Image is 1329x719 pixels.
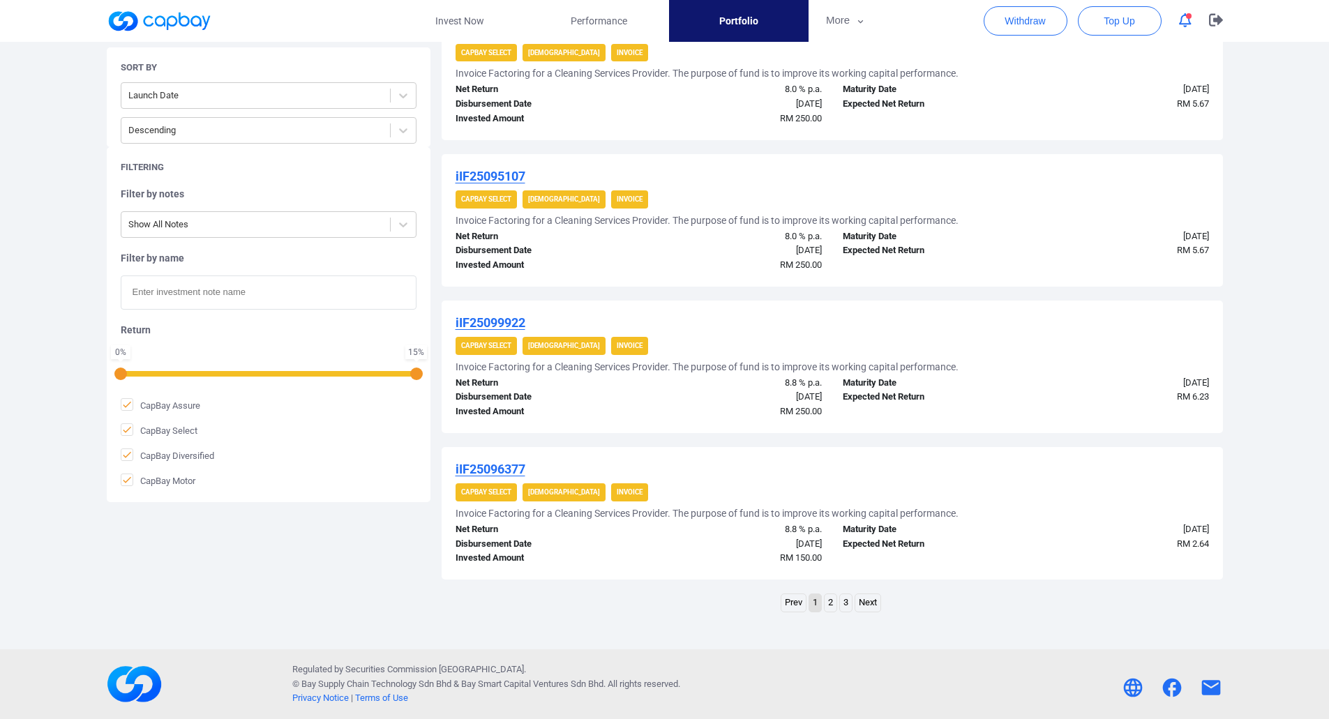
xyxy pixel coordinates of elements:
[461,342,511,349] strong: CapBay Select
[638,537,832,552] div: [DATE]
[445,112,639,126] div: Invested Amount
[840,594,852,612] a: Page 3
[832,82,1026,97] div: Maturity Date
[114,348,128,356] div: 0 %
[461,195,511,203] strong: CapBay Select
[528,342,600,349] strong: [DEMOGRAPHIC_DATA]
[121,423,197,437] span: CapBay Select
[445,82,639,97] div: Net Return
[445,522,639,537] div: Net Return
[461,679,603,689] span: Bay Smart Capital Ventures Sdn Bhd
[456,361,959,373] h5: Invoice Factoring for a Cleaning Services Provider. The purpose of fund is to improve its working...
[1177,245,1209,255] span: RM 5.67
[456,214,959,227] h5: Invoice Factoring for a Cleaning Services Provider. The purpose of fund is to improve its working...
[780,406,822,416] span: RM 250.00
[528,488,600,496] strong: [DEMOGRAPHIC_DATA]
[855,594,880,612] a: Next page
[121,398,200,412] span: CapBay Assure
[355,692,408,703] a: Terms of Use
[292,663,680,706] p: Regulated by Securities Commission [GEOGRAPHIC_DATA]. © Bay Supply Chain Technology Sdn Bhd & . A...
[121,448,214,462] span: CapBay Diversified
[456,169,525,183] u: iIF25095107
[121,188,416,200] h5: Filter by notes
[617,342,643,349] strong: Invoice
[445,243,639,258] div: Disbursement Date
[780,113,822,123] span: RM 250.00
[719,13,758,29] span: Portfolio
[292,692,349,703] a: Privacy Notice
[832,243,1026,258] div: Expected Net Return
[1026,229,1219,244] div: [DATE]
[638,97,832,112] div: [DATE]
[121,275,416,310] input: Enter investment note name
[121,252,416,264] h5: Filter by name
[528,195,600,203] strong: [DEMOGRAPHIC_DATA]
[1177,98,1209,109] span: RM 5.67
[445,97,639,112] div: Disbursement Date
[445,258,639,273] div: Invested Amount
[832,376,1026,391] div: Maturity Date
[445,404,639,419] div: Invested Amount
[121,474,195,487] span: CapBay Motor
[825,594,836,612] a: Page 2
[456,67,959,80] h5: Invoice Factoring for a Cleaning Services Provider. The purpose of fund is to improve its working...
[121,324,416,336] h5: Return
[461,488,511,496] strong: CapBay Select
[780,259,822,270] span: RM 250.00
[445,551,639,566] div: Invested Amount
[1026,522,1219,537] div: [DATE]
[1104,14,1134,28] span: Top Up
[638,390,832,404] div: [DATE]
[638,82,832,97] div: 8.0 % p.a.
[809,594,821,612] a: Page 1 is your current page
[445,229,639,244] div: Net Return
[638,243,832,258] div: [DATE]
[121,61,157,74] h5: Sort By
[107,656,163,712] img: footerLogo
[832,229,1026,244] div: Maturity Date
[1026,376,1219,391] div: [DATE]
[638,229,832,244] div: 8.0 % p.a.
[780,552,822,563] span: RM 150.00
[617,49,643,56] strong: Invoice
[832,97,1026,112] div: Expected Net Return
[456,507,959,520] h5: Invoice Factoring for a Cleaning Services Provider. The purpose of fund is to improve its working...
[638,522,832,537] div: 8.8 % p.a.
[1177,391,1209,402] span: RM 6.23
[984,6,1067,36] button: Withdraw
[832,522,1026,537] div: Maturity Date
[571,13,627,29] span: Performance
[445,390,639,404] div: Disbursement Date
[445,537,639,552] div: Disbursement Date
[1026,82,1219,97] div: [DATE]
[121,161,164,174] h5: Filtering
[408,348,424,356] div: 15 %
[456,315,525,330] u: iIF25099922
[832,537,1026,552] div: Expected Net Return
[1078,6,1162,36] button: Top Up
[832,390,1026,404] div: Expected Net Return
[445,376,639,391] div: Net Return
[781,594,806,612] a: Previous page
[1177,538,1209,549] span: RM 2.64
[456,462,525,476] u: iIF25096377
[638,376,832,391] div: 8.8 % p.a.
[528,49,600,56] strong: [DEMOGRAPHIC_DATA]
[617,488,643,496] strong: Invoice
[617,195,643,203] strong: Invoice
[461,49,511,56] strong: CapBay Select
